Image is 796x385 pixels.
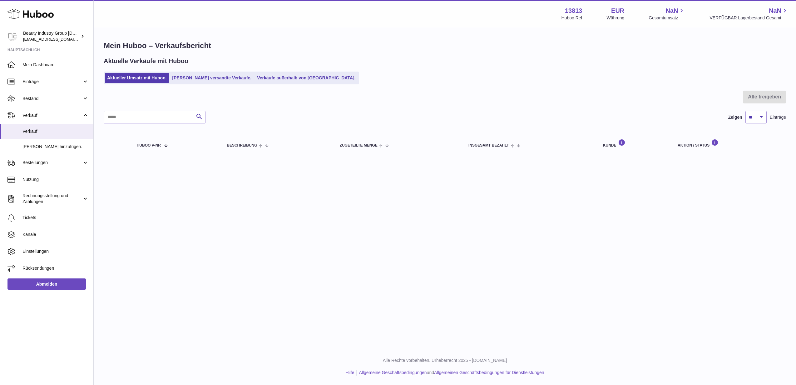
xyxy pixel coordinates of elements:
[22,62,89,68] span: Mein Dashboard
[104,57,188,65] h2: Aktuelle Verkäufe mit Huboo
[649,15,685,21] span: Gesamtumsatz
[22,248,89,254] span: Einstellungen
[22,160,82,166] span: Bestellungen
[678,139,780,147] div: Aktion / Status
[434,370,544,375] a: Allgemeinen Geschäftsbedingungen für Dienstleistungen
[22,128,89,134] span: Verkauf
[468,143,509,147] span: Insgesamt bezahlt
[728,114,742,120] label: Zeigen
[22,215,89,221] span: Tickets
[22,177,89,182] span: Nutzung
[23,30,79,42] div: Beauty Industry Group [DOMAIN_NAME]
[770,114,786,120] span: Einträge
[709,7,789,21] a: NaN VERFÜGBAR Lagerbestand Gesamt
[649,7,685,21] a: NaN Gesamtumsatz
[22,265,89,271] span: Rücksendungen
[357,370,544,376] li: und
[105,73,169,83] a: Aktueller Umsatz mit Huboo.
[22,79,82,85] span: Einträge
[255,73,358,83] a: Verkäufe außerhalb von [GEOGRAPHIC_DATA].
[22,193,82,205] span: Rechnungsstellung und Zahlungen
[7,278,86,290] a: Abmelden
[611,7,624,15] strong: EUR
[345,370,354,375] a: Hilfe
[137,143,161,147] span: Huboo P-Nr
[769,7,781,15] span: NaN
[565,7,582,15] strong: 13813
[23,37,92,42] span: [EMAIL_ADDRESS][DOMAIN_NAME]
[7,32,17,41] img: kellie.nash@beautyworks.co.uk
[340,143,378,147] span: ZUGETEILTE Menge
[709,15,789,21] span: VERFÜGBAR Lagerbestand Gesamt
[607,15,625,21] div: Währung
[603,139,665,147] div: Kunde
[665,7,678,15] span: NaN
[104,41,786,51] h1: Mein Huboo – Verkaufsbericht
[22,96,82,102] span: Bestand
[22,144,89,150] span: [PERSON_NAME] hinzufügen.
[170,73,254,83] a: [PERSON_NAME] versandte Verkäufe.
[359,370,427,375] a: Allgemeine Geschäftsbedingungen
[99,357,791,363] p: Alle Rechte vorbehalten. Urheberrecht 2025 - [DOMAIN_NAME]
[22,232,89,237] span: Kanäle
[227,143,257,147] span: Beschreibung
[22,112,82,118] span: Verkauf
[561,15,582,21] div: Huboo Ref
